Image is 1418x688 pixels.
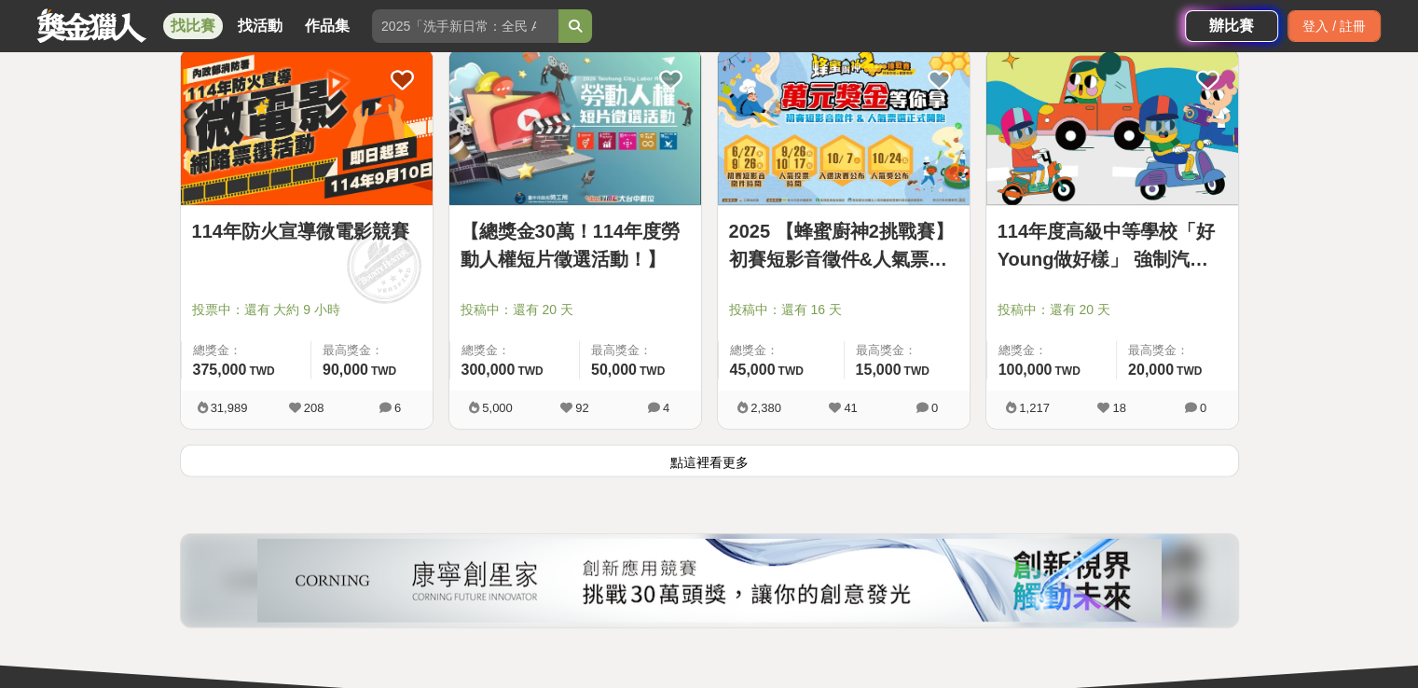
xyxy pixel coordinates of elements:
button: 點這裡看更多 [180,445,1239,477]
span: 92 [575,401,588,415]
span: 1,217 [1019,401,1050,415]
span: TWD [1177,365,1202,378]
span: 375,000 [193,362,247,378]
span: 18 [1112,401,1125,415]
span: 90,000 [323,362,368,378]
a: 找比賽 [163,13,223,39]
a: Cover Image [718,49,970,206]
img: Cover Image [718,49,970,205]
img: Cover Image [449,49,701,205]
a: Cover Image [449,49,701,206]
span: 投票中：還有 大約 9 小時 [192,300,421,320]
span: 總獎金： [461,341,568,360]
span: TWD [517,365,543,378]
a: 辦比賽 [1185,10,1278,42]
span: 6 [394,401,401,415]
a: 114年度高級中等學校「好Young做好樣」 強制汽車責任保險宣導短片徵選活動 [998,217,1227,273]
div: 登入 / 註冊 [1287,10,1381,42]
span: 總獎金： [193,341,299,360]
span: 20,000 [1128,362,1174,378]
span: 50,000 [591,362,637,378]
img: Cover Image [986,49,1238,205]
span: 投稿中：還有 20 天 [461,300,690,320]
span: 5,000 [482,401,513,415]
span: 31,989 [211,401,248,415]
span: TWD [640,365,665,378]
span: 300,000 [461,362,516,378]
a: 【總獎金30萬！114年度勞動人權短片徵選活動！】 [461,217,690,273]
span: 最高獎金： [1128,341,1227,360]
span: 0 [931,401,938,415]
a: 找活動 [230,13,290,39]
span: 總獎金： [998,341,1105,360]
span: 2,380 [750,401,781,415]
span: TWD [778,365,803,378]
span: TWD [371,365,396,378]
span: 最高獎金： [591,341,690,360]
a: Cover Image [986,49,1238,206]
span: 投稿中：還有 16 天 [729,300,958,320]
span: 最高獎金： [323,341,421,360]
span: 4 [663,401,669,415]
span: 0 [1200,401,1206,415]
span: TWD [903,365,929,378]
span: TWD [249,365,274,378]
span: 208 [304,401,324,415]
span: 100,000 [998,362,1053,378]
a: 作品集 [297,13,357,39]
input: 2025「洗手新日常：全民 ALL IN」洗手歌全台徵選 [372,9,558,43]
span: 總獎金： [730,341,833,360]
a: 2025 【蜂蜜廚神2挑戰賽】初賽短影音徵件&人氣票選正式開跑！ [729,217,958,273]
span: 投稿中：還有 20 天 [998,300,1227,320]
span: 45,000 [730,362,776,378]
a: 114年防火宣導微電影競賽 [192,217,421,245]
span: 41 [844,401,857,415]
span: 15,000 [856,362,902,378]
img: Cover Image [181,49,433,205]
img: 26832ba5-e3c6-4c80-9a06-d1bc5d39966c.png [257,539,1162,623]
a: Cover Image [181,49,433,206]
span: TWD [1054,365,1080,378]
span: 最高獎金： [856,341,958,360]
